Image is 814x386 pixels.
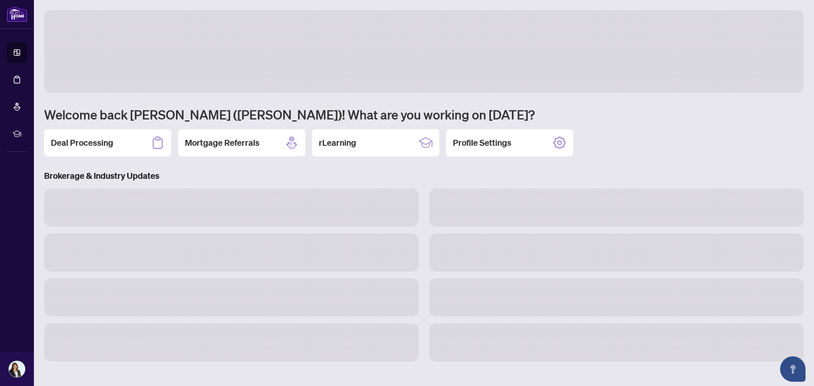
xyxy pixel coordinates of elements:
[780,356,806,382] button: Open asap
[7,6,27,22] img: logo
[44,170,804,182] h3: Brokerage & Industry Updates
[185,137,259,149] h2: Mortgage Referrals
[9,361,25,377] img: Profile Icon
[319,137,356,149] h2: rLearning
[51,137,113,149] h2: Deal Processing
[453,137,511,149] h2: Profile Settings
[44,106,804,122] h1: Welcome back [PERSON_NAME] ([PERSON_NAME])! What are you working on [DATE]?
